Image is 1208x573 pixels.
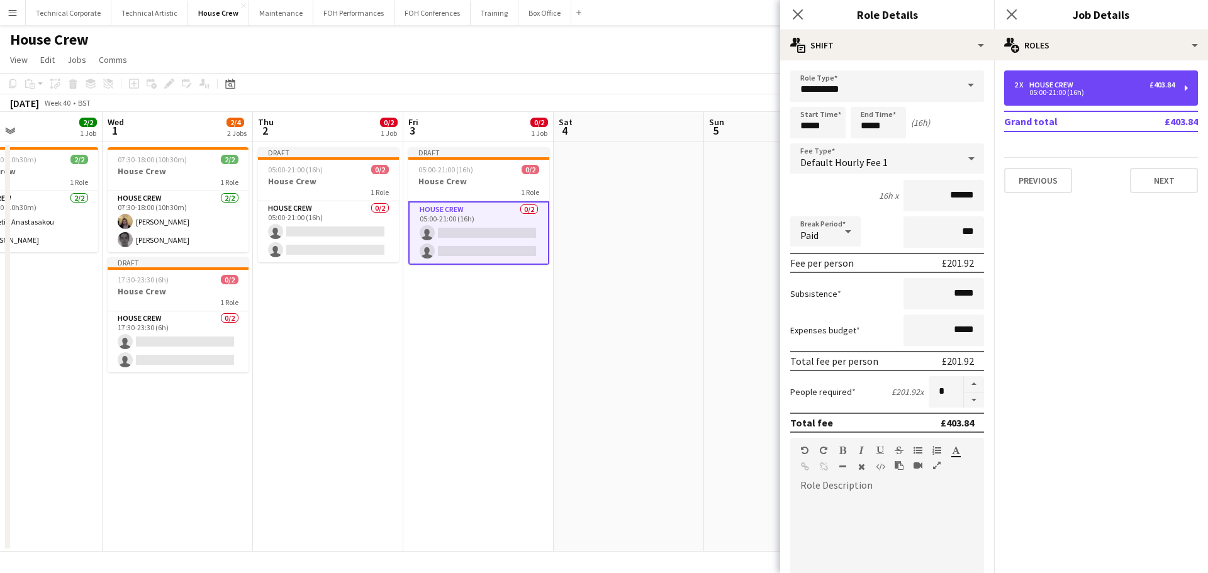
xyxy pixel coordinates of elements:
[79,118,97,127] span: 2/2
[800,445,809,455] button: Undo
[99,54,127,65] span: Comms
[108,116,124,128] span: Wed
[471,1,518,25] button: Training
[1123,111,1198,131] td: £403.84
[408,175,549,187] h3: House Crew
[408,147,549,157] div: Draft
[790,386,856,398] label: People required
[418,165,473,174] span: 05:00-21:00 (16h)
[531,128,547,138] div: 1 Job
[108,257,249,372] div: Draft17:30-23:30 (6h)0/2House Crew1 RoleHouse Crew0/217:30-23:30 (6h)
[227,128,247,138] div: 2 Jobs
[221,155,238,164] span: 2/2
[5,52,33,68] a: View
[118,275,169,284] span: 17:30-23:30 (6h)
[10,54,28,65] span: View
[1029,81,1078,89] div: House Crew
[94,52,132,68] a: Comms
[1149,81,1175,89] div: £403.84
[790,257,854,269] div: Fee per person
[268,165,323,174] span: 05:00-21:00 (16h)
[941,416,974,429] div: £403.84
[70,177,88,187] span: 1 Role
[932,460,941,470] button: Fullscreen
[530,118,548,127] span: 0/2
[559,116,573,128] span: Sat
[70,155,88,164] span: 2/2
[876,445,885,455] button: Underline
[249,1,313,25] button: Maintenance
[80,128,96,138] div: 1 Job
[895,460,903,470] button: Paste as plain text
[707,123,724,138] span: 5
[1130,168,1198,193] button: Next
[914,460,922,470] button: Insert video
[857,445,866,455] button: Italic
[106,123,124,138] span: 1
[911,117,930,128] div: (16h)
[951,445,960,455] button: Text Color
[964,392,984,408] button: Decrease
[394,1,471,25] button: FOH Conferences
[108,165,249,177] h3: House Crew
[518,1,571,25] button: Box Office
[838,462,847,472] button: Horizontal Line
[522,165,539,174] span: 0/2
[879,190,898,201] div: 16h x
[800,156,888,169] span: Default Hourly Fee 1
[10,97,39,109] div: [DATE]
[371,187,389,197] span: 1 Role
[78,98,91,108] div: BST
[780,6,994,23] h3: Role Details
[838,445,847,455] button: Bold
[220,177,238,187] span: 1 Role
[108,147,249,252] div: 07:30-18:00 (10h30m)2/2House Crew1 RoleHouse Crew2/207:30-18:00 (10h30m)[PERSON_NAME][PERSON_NAME]
[994,30,1208,60] div: Roles
[226,118,244,127] span: 2/4
[1014,81,1029,89] div: 2 x
[942,355,974,367] div: £201.92
[371,165,389,174] span: 0/2
[994,6,1208,23] h3: Job Details
[40,54,55,65] span: Edit
[380,118,398,127] span: 0/2
[521,187,539,197] span: 1 Role
[258,147,399,157] div: Draft
[258,175,399,187] h3: House Crew
[780,30,994,60] div: Shift
[62,52,91,68] a: Jobs
[406,123,418,138] span: 3
[381,128,397,138] div: 1 Job
[790,288,841,299] label: Subsistence
[10,30,89,49] h1: House Crew
[42,98,73,108] span: Week 40
[221,275,238,284] span: 0/2
[118,155,187,164] span: 07:30-18:00 (10h30m)
[67,54,86,65] span: Jobs
[111,1,188,25] button: Technical Artistic
[108,191,249,252] app-card-role: House Crew2/207:30-18:00 (10h30m)[PERSON_NAME][PERSON_NAME]
[258,201,399,262] app-card-role: House Crew0/205:00-21:00 (16h)
[709,116,724,128] span: Sun
[1014,89,1175,96] div: 05:00-21:00 (16h)
[188,1,249,25] button: House Crew
[256,123,274,138] span: 2
[258,147,399,262] app-job-card: Draft05:00-21:00 (16h)0/2House Crew1 RoleHouse Crew0/205:00-21:00 (16h)
[790,325,860,336] label: Expenses budget
[857,462,866,472] button: Clear Formatting
[26,1,111,25] button: Technical Corporate
[1004,111,1123,131] td: Grand total
[876,462,885,472] button: HTML Code
[895,445,903,455] button: Strikethrough
[942,257,974,269] div: £201.92
[408,147,549,265] app-job-card: Draft05:00-21:00 (16h)0/2House Crew1 RoleHouse Crew0/205:00-21:00 (16h)
[108,286,249,297] h3: House Crew
[790,355,878,367] div: Total fee per person
[964,376,984,392] button: Increase
[914,445,922,455] button: Unordered List
[790,416,833,429] div: Total fee
[408,116,418,128] span: Fri
[313,1,394,25] button: FOH Performances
